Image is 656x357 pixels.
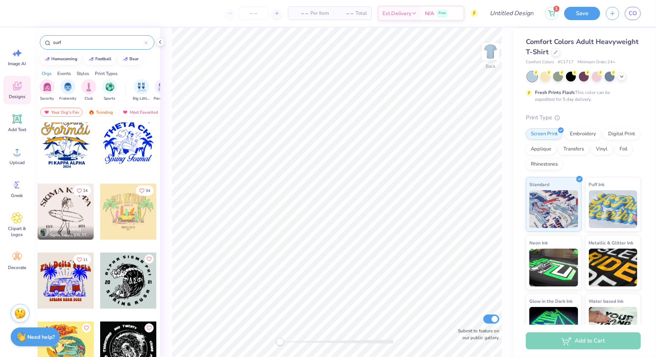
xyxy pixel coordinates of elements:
[529,239,548,247] span: Neon Ink
[529,180,549,188] span: Standard
[60,79,77,102] button: filter button
[85,96,93,102] span: Club
[50,227,81,232] span: [PERSON_NAME]
[486,63,496,70] div: Back
[44,57,50,61] img: trend_line.gif
[44,110,50,115] img: most_fav.gif
[96,57,112,61] div: football
[9,94,25,100] span: Designs
[60,96,77,102] span: Fraternity
[40,96,54,102] span: Sorority
[564,7,600,20] button: Save
[40,108,83,117] div: Your Org's Fav
[95,70,118,77] div: Print Types
[105,83,114,91] img: Sports Image
[88,57,94,61] img: trend_line.gif
[526,113,641,122] div: Print Type
[154,79,171,102] div: filter for Parent's Weekend
[535,89,628,103] div: This color can be expedited for 5 day delivery.
[64,83,72,91] img: Fraternity Image
[102,79,117,102] div: filter for Sports
[57,70,71,77] div: Events
[356,9,367,17] span: Total
[118,53,142,65] button: bear
[529,307,578,345] img: Glow in the Dark Ink
[615,144,632,155] div: Foil
[52,39,145,46] input: Try "Alpha"
[589,180,605,188] span: Puff Ink
[558,144,589,155] div: Transfers
[11,193,23,199] span: Greek
[526,128,563,140] div: Screen Print
[133,79,150,102] button: filter button
[293,9,308,17] span: – –
[88,110,94,115] img: trending.gif
[338,9,353,17] span: – –
[154,79,171,102] button: filter button
[104,96,116,102] span: Sports
[439,11,446,16] span: Free
[73,186,91,196] button: Like
[137,83,146,91] img: Big Little Reveal Image
[589,190,638,228] img: Puff Ink
[82,324,91,333] button: Like
[526,37,639,56] span: Comfort Colors Adult Heavyweight T-Shirt
[589,297,624,305] span: Water based Ink
[133,96,150,102] span: Big Little Reveal
[425,9,434,17] span: N/A
[529,297,573,305] span: Glow in the Dark Ink
[73,255,91,265] button: Like
[133,79,150,102] div: filter for Big Little Reveal
[28,334,55,341] strong: Need help?
[8,61,26,67] span: Image AI
[276,338,284,346] div: Accessibility label
[554,6,560,12] span: 1
[591,144,612,155] div: Vinyl
[629,9,637,18] span: CO
[83,258,88,262] span: 11
[589,249,638,287] img: Metallic & Glitter Ink
[625,7,641,20] a: CO
[136,186,154,196] button: Like
[39,79,55,102] div: filter for Sorority
[60,79,77,102] div: filter for Fraternity
[565,128,601,140] div: Embroidery
[526,159,563,170] div: Rhinestones
[130,57,139,61] div: bear
[122,57,128,61] img: trend_line.gif
[603,128,640,140] div: Digital Print
[8,265,26,271] span: Decorate
[382,9,411,17] span: Est. Delivery
[158,83,167,91] img: Parent's Weekend Image
[81,79,96,102] button: filter button
[40,53,81,65] button: homecoming
[52,57,78,61] div: homecoming
[145,255,154,264] button: Like
[454,327,499,341] label: Submit to feature on our public gallery.
[146,189,150,193] span: 34
[589,239,634,247] span: Metallic & Glitter Ink
[145,324,154,333] button: Like
[526,144,556,155] div: Applique
[83,189,88,193] span: 24
[85,108,116,117] div: Trending
[85,83,93,91] img: Club Image
[122,110,128,115] img: most_fav.gif
[589,307,638,345] img: Water based Ink
[8,127,26,133] span: Add Text
[529,190,578,228] img: Standard
[484,6,540,21] input: Untitled Design
[42,70,52,77] div: Orgs
[483,44,498,59] img: Back
[102,79,117,102] button: filter button
[545,7,558,20] button: 1
[529,249,578,287] img: Neon Ink
[310,9,329,17] span: Per Item
[119,108,162,117] div: Most Favorited
[154,96,171,102] span: Parent's Weekend
[239,6,268,20] input: – –
[39,79,55,102] button: filter button
[50,233,91,238] span: Sigma Kappa, [US_STATE][GEOGRAPHIC_DATA]
[43,83,52,91] img: Sorority Image
[9,160,25,166] span: Upload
